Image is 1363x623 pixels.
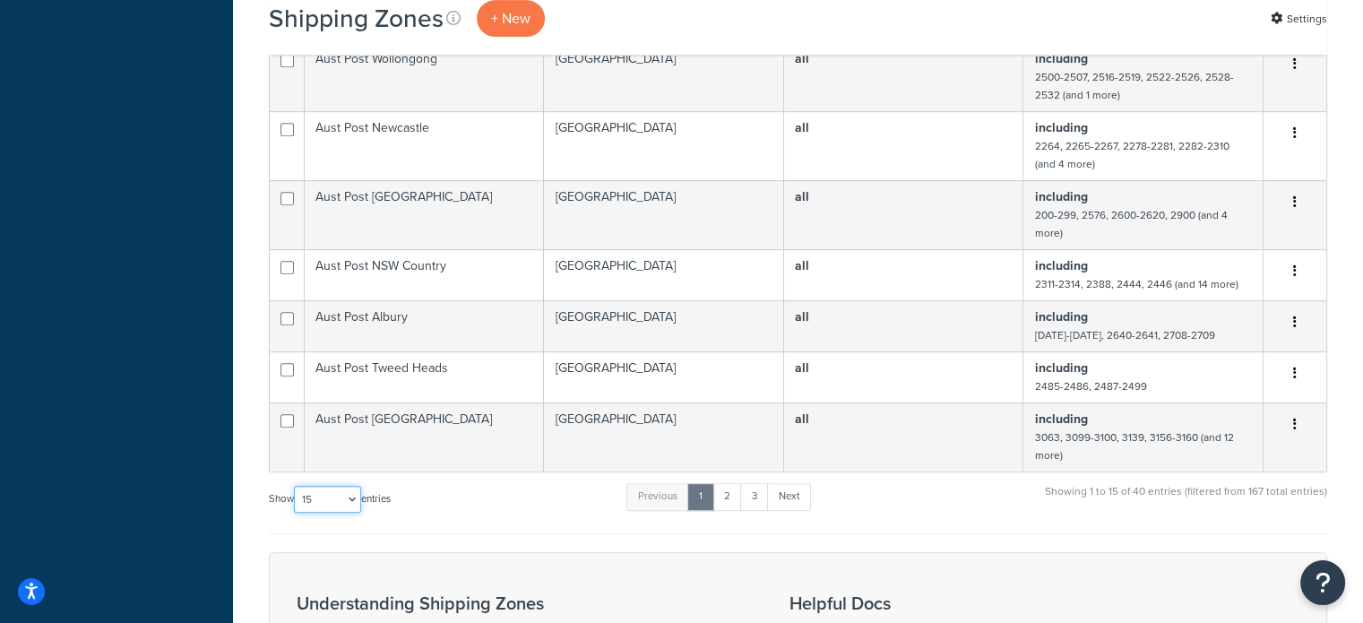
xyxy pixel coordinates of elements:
[1034,276,1238,292] small: 2311-2314, 2388, 2444, 2446 (and 14 more)
[1034,307,1087,326] b: including
[712,483,742,510] a: 2
[1034,207,1227,241] small: 200-299, 2576, 2600-2620, 2900 (and 4 more)
[269,1,444,36] h1: Shipping Zones
[1034,49,1087,68] b: including
[305,300,544,351] td: Aust Post Albury
[544,180,784,249] td: [GEOGRAPHIC_DATA]
[1034,138,1229,172] small: 2264, 2265-2267, 2278-2281, 2282-2310 (and 4 more)
[297,593,745,613] h3: Understanding Shipping Zones
[795,118,809,137] b: all
[1034,187,1087,206] b: including
[305,111,544,180] td: Aust Post Newcastle
[544,42,784,111] td: [GEOGRAPHIC_DATA]
[1045,481,1327,520] div: Showing 1 to 15 of 40 entries (filtered from 167 total entries)
[544,402,784,472] td: [GEOGRAPHIC_DATA]
[1300,560,1345,605] button: Open Resource Center
[795,187,809,206] b: all
[491,8,531,29] span: + New
[626,483,689,510] a: Previous
[1271,6,1327,31] a: Settings
[795,410,809,428] b: all
[1034,69,1233,103] small: 2500-2507, 2516-2519, 2522-2526, 2528-2532 (and 1 more)
[1034,327,1214,343] small: [DATE]-[DATE], 2640-2641, 2708-2709
[795,359,809,377] b: all
[687,483,714,510] a: 1
[294,486,361,513] select: Showentries
[795,49,809,68] b: all
[544,111,784,180] td: [GEOGRAPHIC_DATA]
[789,593,1129,613] h3: Helpful Docs
[544,249,784,300] td: [GEOGRAPHIC_DATA]
[269,486,391,513] label: Show entries
[1034,359,1087,377] b: including
[305,351,544,402] td: Aust Post Tweed Heads
[1034,256,1087,275] b: including
[1034,410,1087,428] b: including
[767,483,811,510] a: Next
[1034,118,1087,137] b: including
[305,42,544,111] td: Aust Post Wollongong
[305,402,544,472] td: Aust Post [GEOGRAPHIC_DATA]
[740,483,769,510] a: 3
[305,180,544,249] td: Aust Post [GEOGRAPHIC_DATA]
[1034,429,1233,463] small: 3063, 3099-3100, 3139, 3156-3160 (and 12 more)
[1034,378,1146,394] small: 2485-2486, 2487-2499
[544,351,784,402] td: [GEOGRAPHIC_DATA]
[795,256,809,275] b: all
[305,249,544,300] td: Aust Post NSW Country
[544,300,784,351] td: [GEOGRAPHIC_DATA]
[795,307,809,326] b: all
